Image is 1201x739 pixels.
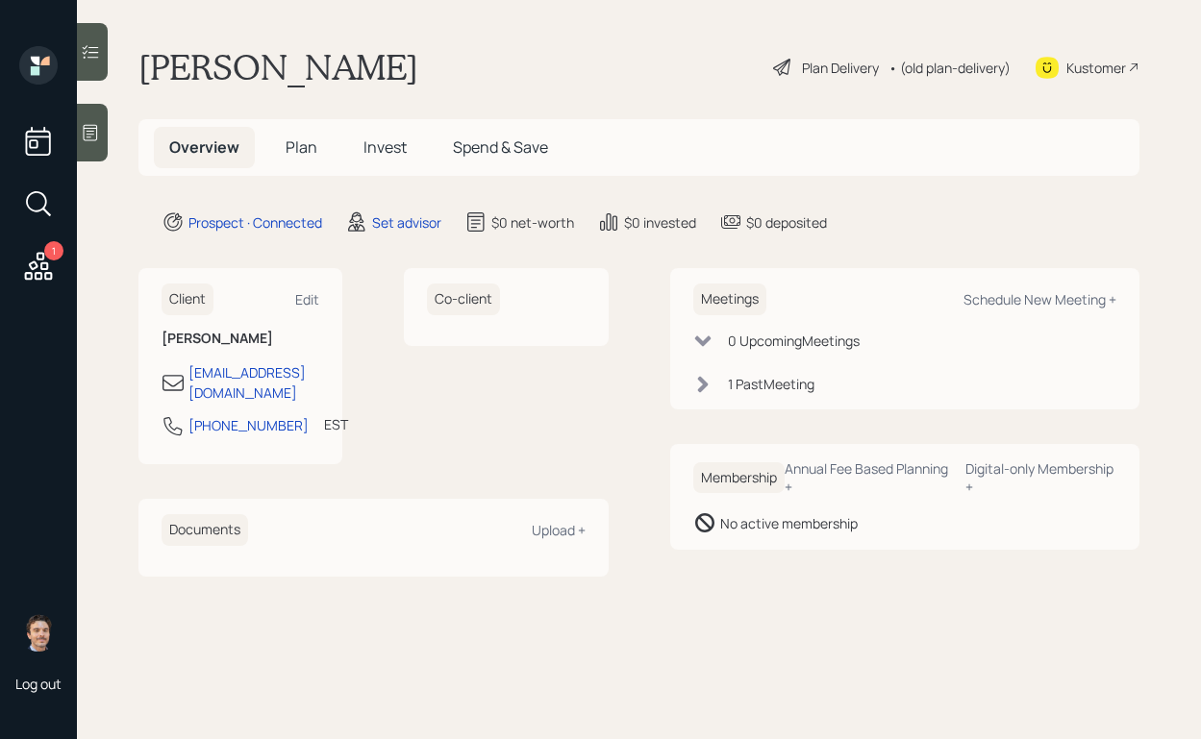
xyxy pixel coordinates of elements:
[728,374,814,394] div: 1 Past Meeting
[286,136,317,158] span: Plan
[295,290,319,308] div: Edit
[19,613,58,652] img: robby-grisanti-headshot.png
[532,521,586,539] div: Upload +
[162,514,248,546] h6: Documents
[693,283,766,315] h6: Meetings
[888,58,1011,78] div: • (old plan-delivery)
[372,212,441,233] div: Set advisor
[785,459,950,496] div: Annual Fee Based Planning +
[427,283,500,315] h6: Co-client
[162,283,213,315] h6: Client
[169,136,239,158] span: Overview
[963,290,1116,308] div: Schedule New Meeting +
[728,331,860,351] div: 0 Upcoming Meeting s
[693,462,785,494] h6: Membership
[624,212,696,233] div: $0 invested
[802,58,879,78] div: Plan Delivery
[162,331,319,347] h6: [PERSON_NAME]
[491,212,574,233] div: $0 net-worth
[44,241,63,260] div: 1
[188,415,309,435] div: [PHONE_NUMBER]
[720,513,858,533] div: No active membership
[324,414,348,434] div: EST
[965,459,1116,496] div: Digital-only Membership +
[188,212,322,233] div: Prospect · Connected
[1066,58,1126,78] div: Kustomer
[188,362,319,403] div: [EMAIL_ADDRESS][DOMAIN_NAME]
[138,46,418,88] h1: [PERSON_NAME]
[453,136,548,158] span: Spend & Save
[363,136,407,158] span: Invest
[746,212,827,233] div: $0 deposited
[15,675,62,693] div: Log out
